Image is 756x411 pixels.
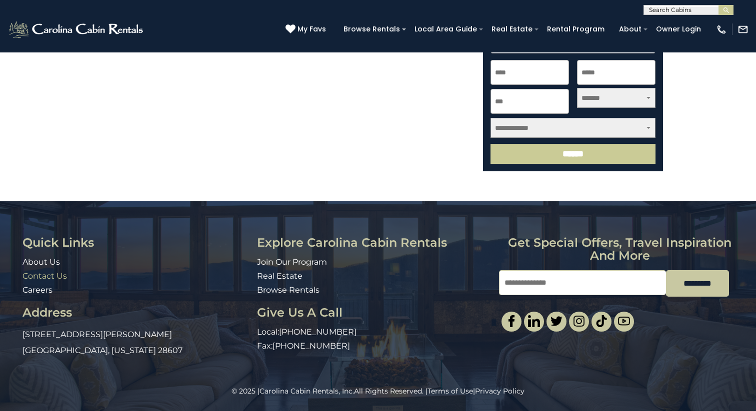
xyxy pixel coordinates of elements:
a: About Us [22,257,60,267]
a: Real Estate [257,271,302,281]
a: Browse Rentals [257,285,319,295]
p: [STREET_ADDRESS][PERSON_NAME] [GEOGRAPHIC_DATA], [US_STATE] 28607 [22,327,249,359]
h3: Get special offers, travel inspiration and more [499,236,741,263]
h3: Explore Carolina Cabin Rentals [257,236,491,249]
p: All Rights Reserved. | | [22,386,733,396]
a: [PHONE_NUMBER] [272,341,350,351]
a: Terms of Use [427,387,473,396]
img: tiktok.svg [595,315,607,327]
a: Rental Program [542,21,609,37]
a: Real Estate [486,21,537,37]
img: youtube-light.svg [618,315,630,327]
img: instagram-single.svg [573,315,585,327]
img: linkedin-single.svg [528,315,540,327]
p: Local: [257,327,491,338]
img: twitter-single.svg [550,315,562,327]
a: Local Area Guide [409,21,482,37]
h3: Address [22,306,249,319]
a: Contact Us [22,271,67,281]
a: Owner Login [651,21,706,37]
img: facebook-single.svg [505,315,517,327]
a: Privacy Policy [475,387,524,396]
img: mail-regular-white.png [737,24,748,35]
a: Carolina Cabin Rentals, Inc. [259,387,354,396]
p: Fax: [257,341,491,352]
img: phone-regular-white.png [716,24,727,35]
h3: Quick Links [22,236,249,249]
span: © 2025 | [231,387,354,396]
a: About [614,21,646,37]
a: My Favs [285,24,328,35]
a: Careers [22,285,52,295]
a: Browse Rentals [338,21,405,37]
a: [PHONE_NUMBER] [279,327,356,337]
img: White-1-2.png [7,19,146,39]
a: Join Our Program [257,257,327,267]
h3: Give Us A Call [257,306,491,319]
span: My Favs [297,24,326,34]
